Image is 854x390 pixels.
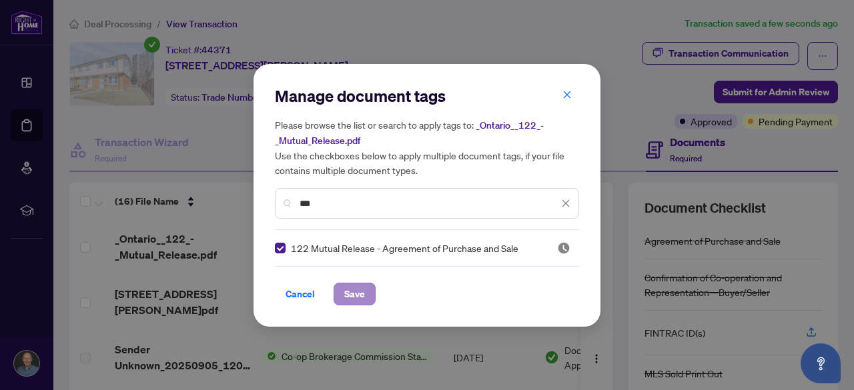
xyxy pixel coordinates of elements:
span: Save [344,283,365,305]
span: close [561,199,570,208]
h2: Manage document tags [275,85,579,107]
span: 122 Mutual Release - Agreement of Purchase and Sale [291,241,518,255]
button: Cancel [275,283,326,305]
h5: Please browse the list or search to apply tags to: Use the checkboxes below to apply multiple doc... [275,117,579,177]
span: Pending Review [557,241,570,255]
button: Save [334,283,376,305]
span: _Ontario__122_-_Mutual_Release.pdf [275,119,544,147]
span: close [562,90,572,99]
button: Open asap [801,343,841,383]
img: status [557,241,570,255]
span: Cancel [286,283,315,305]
